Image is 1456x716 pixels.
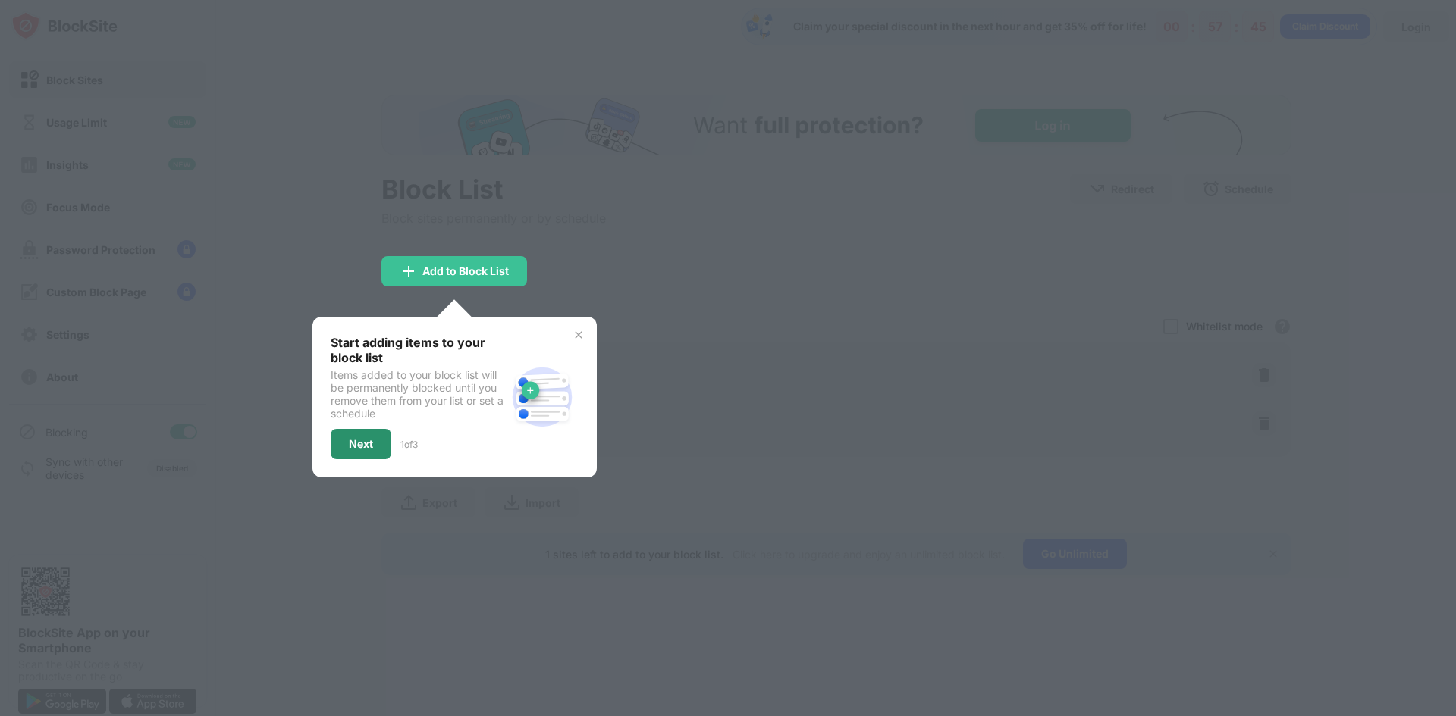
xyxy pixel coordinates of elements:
div: Start adding items to your block list [331,335,506,365]
img: block-site.svg [506,361,579,433]
div: 1 of 3 [400,439,418,450]
div: Next [349,438,373,450]
div: Items added to your block list will be permanently blocked until you remove them from your list o... [331,368,506,420]
div: Add to Block List [422,265,509,277]
img: x-button.svg [573,329,585,341]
